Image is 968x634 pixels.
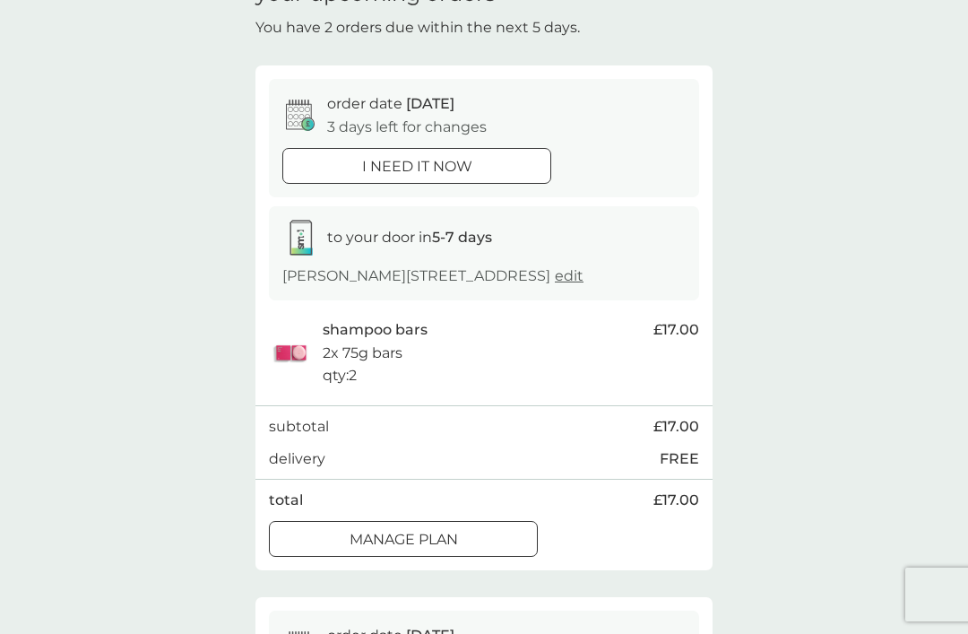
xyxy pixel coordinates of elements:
strong: 5-7 days [432,229,492,246]
span: [DATE] [406,95,454,112]
button: Manage plan [269,521,538,557]
a: edit [555,267,583,284]
p: qty : 2 [323,364,357,387]
p: Manage plan [350,528,458,551]
p: [PERSON_NAME][STREET_ADDRESS] [282,265,583,288]
p: total [269,489,303,512]
p: 2x 75g bars [323,342,402,365]
span: £17.00 [653,318,699,342]
span: £17.00 [653,415,699,439]
span: £17.00 [653,489,699,512]
span: to your door in [327,229,492,246]
p: delivery [269,447,325,471]
p: subtotal [269,415,329,439]
p: 3 days left for changes [327,116,487,139]
p: FREE [660,447,699,471]
p: i need it now [362,155,472,178]
p: You have 2 orders due within the next 5 days. [255,16,580,39]
p: shampoo bars [323,318,428,342]
button: i need it now [282,148,551,184]
p: order date [327,92,454,116]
